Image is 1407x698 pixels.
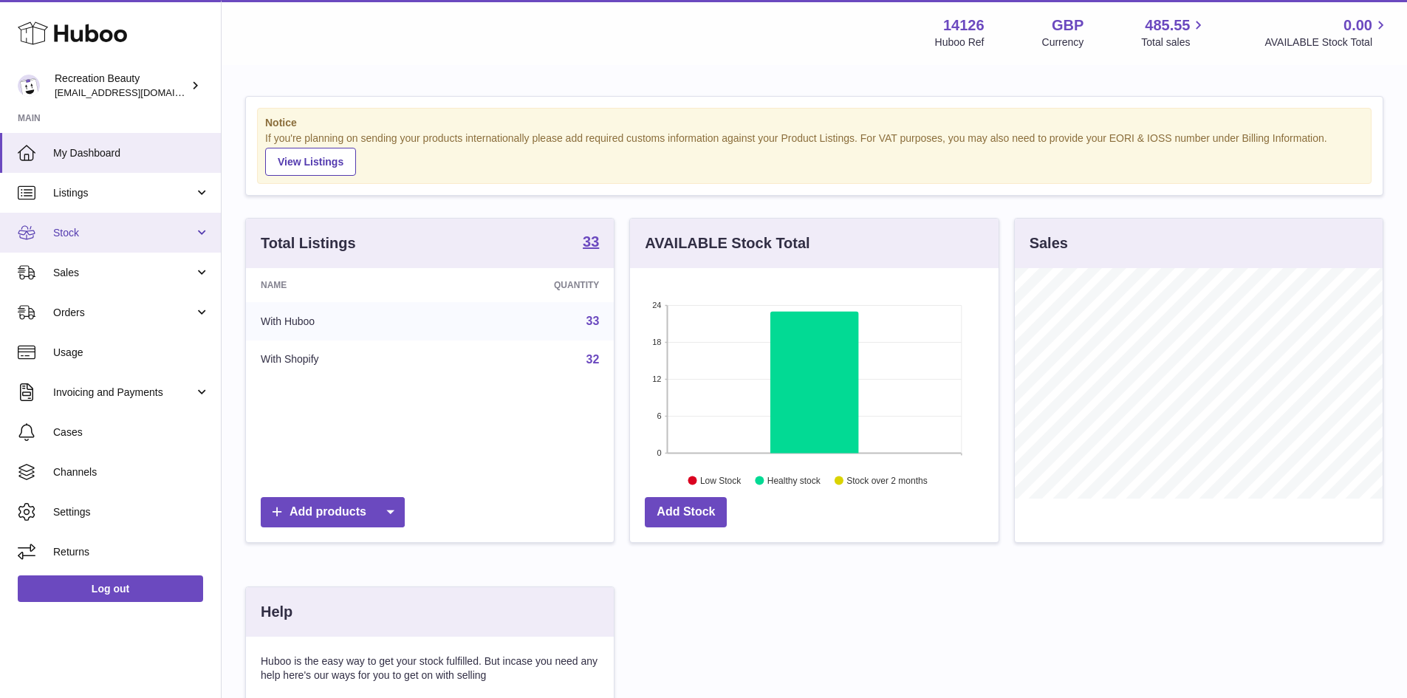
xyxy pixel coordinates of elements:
[645,497,727,527] a: Add Stock
[53,505,210,519] span: Settings
[246,268,445,302] th: Name
[246,341,445,379] td: With Shopify
[53,425,210,439] span: Cases
[53,306,194,320] span: Orders
[1042,35,1084,49] div: Currency
[586,315,600,327] a: 33
[261,602,292,622] h3: Help
[653,301,662,309] text: 24
[55,72,188,100] div: Recreation Beauty
[583,234,599,252] a: 33
[847,475,928,485] text: Stock over 2 months
[53,186,194,200] span: Listings
[18,575,203,602] a: Log out
[1264,16,1389,49] a: 0.00 AVAILABLE Stock Total
[53,465,210,479] span: Channels
[700,475,742,485] text: Low Stock
[1052,16,1084,35] strong: GBP
[653,338,662,346] text: 18
[18,75,40,97] img: production@recreationbeauty.com
[55,86,217,98] span: [EMAIL_ADDRESS][DOMAIN_NAME]
[53,346,210,360] span: Usage
[1030,233,1068,253] h3: Sales
[53,545,210,559] span: Returns
[645,233,809,253] h3: AVAILABLE Stock Total
[1141,35,1207,49] span: Total sales
[53,266,194,280] span: Sales
[767,475,821,485] text: Healthy stock
[1141,16,1207,49] a: 485.55 Total sales
[935,35,985,49] div: Huboo Ref
[265,148,356,176] a: View Listings
[657,411,662,420] text: 6
[246,302,445,341] td: With Huboo
[1343,16,1372,35] span: 0.00
[53,386,194,400] span: Invoicing and Payments
[943,16,985,35] strong: 14126
[265,116,1363,130] strong: Notice
[53,226,194,240] span: Stock
[1264,35,1389,49] span: AVAILABLE Stock Total
[261,654,599,682] p: Huboo is the easy way to get your stock fulfilled. But incase you need any help here's our ways f...
[1145,16,1190,35] span: 485.55
[261,497,405,527] a: Add products
[583,234,599,249] strong: 33
[657,448,662,457] text: 0
[265,131,1363,176] div: If you're planning on sending your products internationally please add required customs informati...
[261,233,356,253] h3: Total Listings
[445,268,615,302] th: Quantity
[53,146,210,160] span: My Dashboard
[586,353,600,366] a: 32
[653,374,662,383] text: 12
